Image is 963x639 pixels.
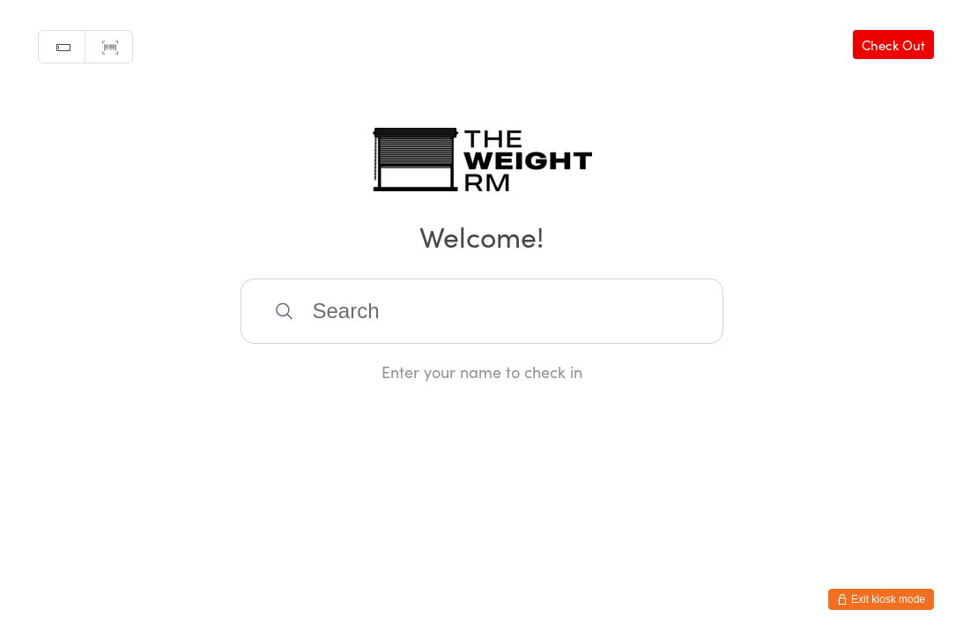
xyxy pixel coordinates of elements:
div: Enter your name to check in [241,360,723,383]
button: Exit kiosk mode [828,589,934,610]
h2: Welcome! [18,216,945,256]
input: Search [241,279,723,344]
a: Check Out [853,30,934,59]
img: The Weight Rm [372,128,592,191]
